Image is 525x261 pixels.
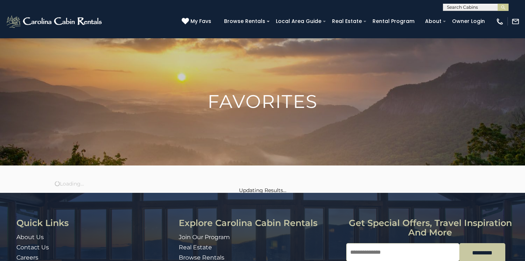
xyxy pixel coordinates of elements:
span: My Favs [190,17,211,25]
a: About [421,16,445,27]
a: My Favs [182,17,213,26]
h3: Get special offers, travel inspiration and more [346,218,514,238]
h3: Quick Links [16,218,173,228]
a: Local Area Guide [272,16,325,27]
a: Browse Rentals [179,254,224,261]
img: phone-regular-white.png [496,17,504,26]
a: About Us [16,234,44,241]
a: Contact Us [16,244,49,251]
img: mail-regular-white.png [512,17,520,26]
a: Owner Login [448,16,489,27]
a: Rental Program [369,16,418,27]
a: Real Estate [328,16,366,27]
a: Real Estate [179,244,212,251]
img: White-1-2.png [5,14,104,29]
a: Join Our Program [179,234,230,241]
a: Careers [16,254,38,261]
h3: Explore Carolina Cabin Rentals [179,218,341,228]
a: Browse Rentals [220,16,269,27]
